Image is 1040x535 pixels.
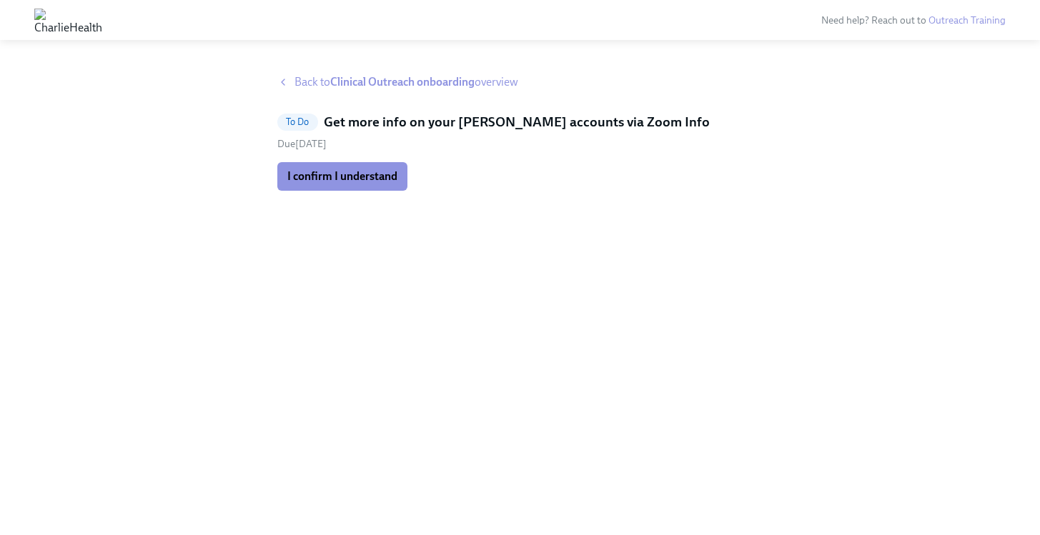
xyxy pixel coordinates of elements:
[277,162,407,191] button: I confirm I understand
[821,14,1006,26] span: Need help? Reach out to
[277,138,327,150] span: Saturday, September 13th 2025, 10:00 am
[324,113,710,131] h5: Get more info on your [PERSON_NAME] accounts via Zoom Info
[277,74,763,90] a: Back toClinical Outreach onboardingoverview
[294,74,518,90] span: Back to overview
[330,75,475,89] strong: Clinical Outreach onboarding
[34,9,102,31] img: CharlieHealth
[277,116,318,127] span: To Do
[287,169,397,184] span: I confirm I understand
[928,14,1006,26] a: Outreach Training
